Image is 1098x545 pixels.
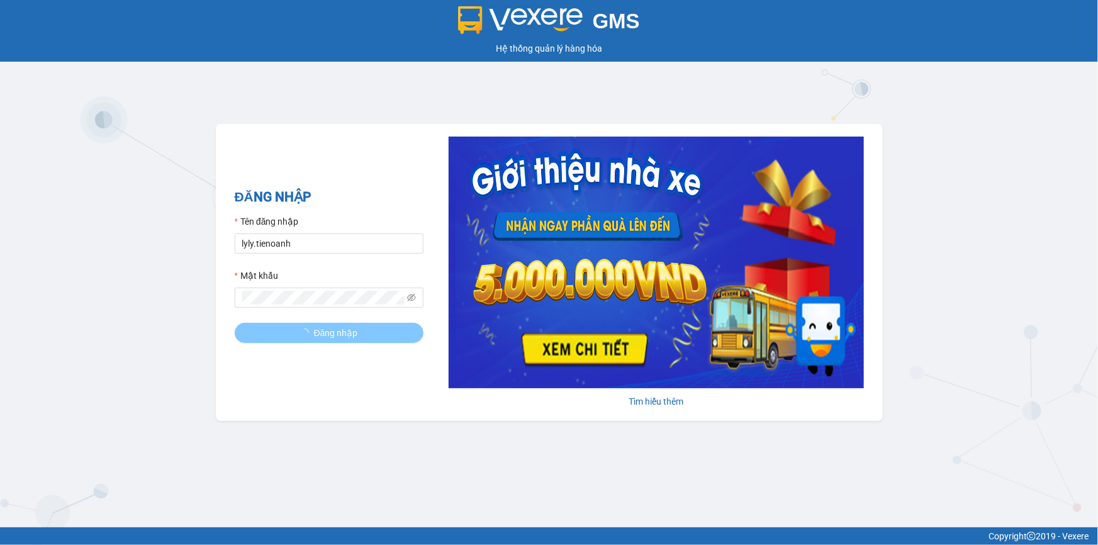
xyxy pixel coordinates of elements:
[235,215,299,228] label: Tên đăng nhập
[9,529,1089,543] div: Copyright 2019 - Vexere
[3,42,1095,55] div: Hệ thống quản lý hàng hóa
[593,9,640,33] span: GMS
[1027,532,1036,541] span: copyright
[235,187,423,208] h2: ĐĂNG NHẬP
[458,19,640,29] a: GMS
[242,291,405,305] input: Mật khẩu
[449,137,864,388] img: banner-0
[300,329,314,337] span: loading
[458,6,583,34] img: logo 2
[449,395,864,408] div: Tìm hiểu thêm
[235,323,423,343] button: Đăng nhập
[314,326,358,340] span: Đăng nhập
[235,233,423,254] input: Tên đăng nhập
[235,269,278,283] label: Mật khẩu
[407,293,416,302] span: eye-invisible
